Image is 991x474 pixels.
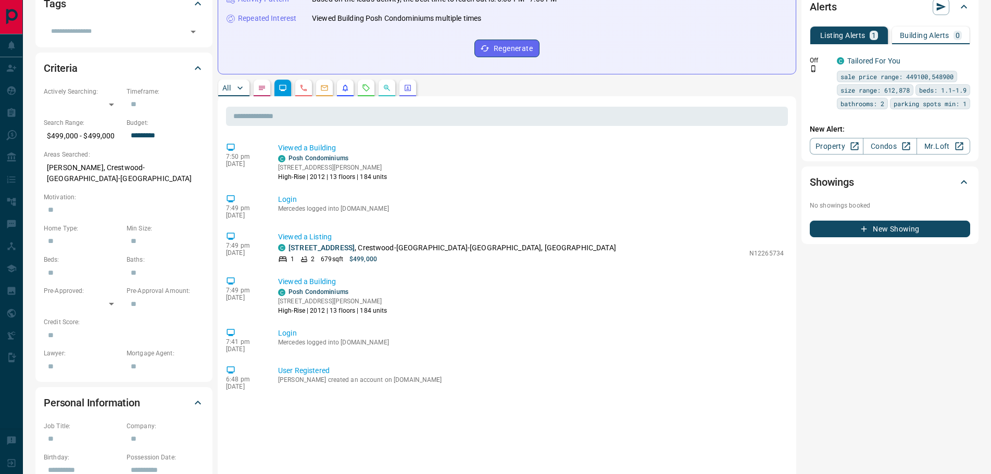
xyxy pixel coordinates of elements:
p: [PERSON_NAME], Crestwood-[GEOGRAPHIC_DATA]-[GEOGRAPHIC_DATA] [44,159,204,187]
p: $499,000 - $499,000 [44,127,121,145]
p: 6:48 pm [226,376,262,383]
a: Condos [863,138,917,155]
p: [DATE] [226,294,262,301]
p: Lawyer: [44,349,121,358]
p: Birthday: [44,453,121,462]
a: Mr.Loft [917,138,970,155]
p: No showings booked [810,201,970,210]
p: High-Rise | 2012 | 13 floors | 184 units [278,172,387,182]
p: High-Rise | 2012 | 13 floors | 184 units [278,306,387,315]
a: [STREET_ADDRESS] [288,244,355,252]
svg: Requests [362,84,370,92]
a: Tailored For You [847,57,900,65]
p: 679 sqft [321,254,343,264]
p: Mercedes logged into [DOMAIN_NAME] [278,339,784,346]
p: Timeframe: [127,87,204,96]
p: Job Title: [44,421,121,431]
p: [DATE] [226,249,262,257]
p: Viewed a Building [278,143,784,153]
p: 7:49 pm [226,204,262,212]
a: Property [810,138,863,155]
p: Budget: [127,118,204,127]
p: Company: [127,421,204,431]
svg: Calls [299,84,308,92]
p: Pre-Approved: [44,286,121,296]
p: 1 [291,254,294,264]
p: Viewed a Listing [278,232,784,242]
p: Mercedes logged into [DOMAIN_NAME] [278,205,784,212]
div: Criteria [44,56,204,81]
p: Credit Score: [44,317,204,327]
span: bathrooms: 2 [841,98,884,109]
p: Listing Alerts [820,32,865,39]
p: Possession Date: [127,453,204,462]
h2: Personal Information [44,394,140,411]
p: Motivation: [44,193,204,202]
p: [PERSON_NAME] created an account on [DOMAIN_NAME] [278,376,784,383]
p: N12265734 [749,249,784,258]
div: Showings [810,170,970,195]
p: 7:49 pm [226,287,262,294]
p: Actively Searching: [44,87,121,96]
p: $499,000 [349,254,377,264]
p: Areas Searched: [44,150,204,159]
p: 7:50 pm [226,153,262,160]
h2: Showings [810,174,854,190]
span: beds: 1.1-1.9 [919,85,967,95]
p: Beds: [44,255,121,264]
p: User Registered [278,365,784,376]
p: Off [810,56,831,65]
p: Login [278,194,784,205]
a: Posh Condominiums [288,155,348,162]
button: Regenerate [474,40,540,57]
p: [DATE] [226,383,262,390]
p: Home Type: [44,224,121,233]
a: Posh Condominiums [288,288,348,296]
button: New Showing [810,221,970,237]
p: 1 [872,32,876,39]
p: 2 [311,254,315,264]
p: Pre-Approval Amount: [127,286,204,296]
span: sale price range: 449100,548900 [841,71,954,82]
span: size range: 612,878 [841,85,910,95]
svg: Listing Alerts [341,84,349,92]
p: Mortgage Agent: [127,349,204,358]
p: [DATE] [226,212,262,219]
div: Personal Information [44,390,204,415]
div: condos.ca [837,57,844,65]
span: parking spots min: 1 [894,98,967,109]
p: 7:49 pm [226,242,262,249]
p: Login [278,328,784,339]
svg: Opportunities [383,84,391,92]
p: [DATE] [226,345,262,353]
p: [STREET_ADDRESS][PERSON_NAME] [278,163,387,172]
p: Repeated Interest [238,13,296,24]
p: 7:41 pm [226,338,262,345]
h2: Criteria [44,60,78,76]
svg: Lead Browsing Activity [279,84,287,92]
p: Min Size: [127,224,204,233]
svg: Emails [320,84,329,92]
div: condos.ca [278,155,285,162]
p: , Crestwood-[GEOGRAPHIC_DATA]-[GEOGRAPHIC_DATA], [GEOGRAPHIC_DATA] [288,242,616,253]
svg: Push Notification Only [810,65,817,72]
p: 0 [956,32,960,39]
p: Building Alerts [900,32,949,39]
svg: Notes [258,84,266,92]
p: Viewed a Building [278,276,784,287]
svg: Agent Actions [404,84,412,92]
p: [DATE] [226,160,262,168]
p: [STREET_ADDRESS][PERSON_NAME] [278,297,387,306]
p: Viewed Building Posh Condominiums multiple times [312,13,481,24]
p: New Alert: [810,124,970,135]
p: All [222,84,231,92]
p: Search Range: [44,118,121,127]
div: condos.ca [278,244,285,251]
button: Open [186,24,200,39]
p: Baths: [127,255,204,264]
div: condos.ca [278,289,285,296]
